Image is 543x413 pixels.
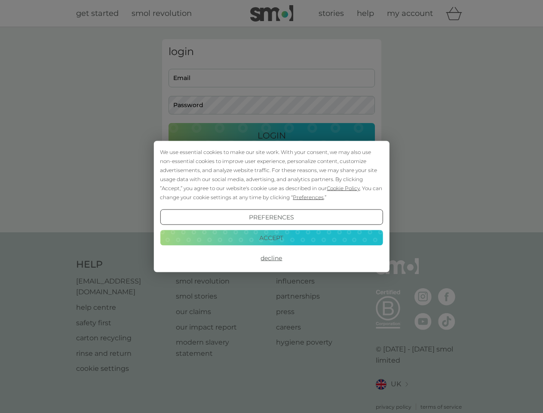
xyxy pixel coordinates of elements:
[160,250,383,266] button: Decline
[153,141,389,272] div: Cookie Consent Prompt
[327,185,360,191] span: Cookie Policy
[160,210,383,225] button: Preferences
[160,230,383,245] button: Accept
[160,148,383,202] div: We use essential cookies to make our site work. With your consent, we may also use non-essential ...
[293,194,324,200] span: Preferences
